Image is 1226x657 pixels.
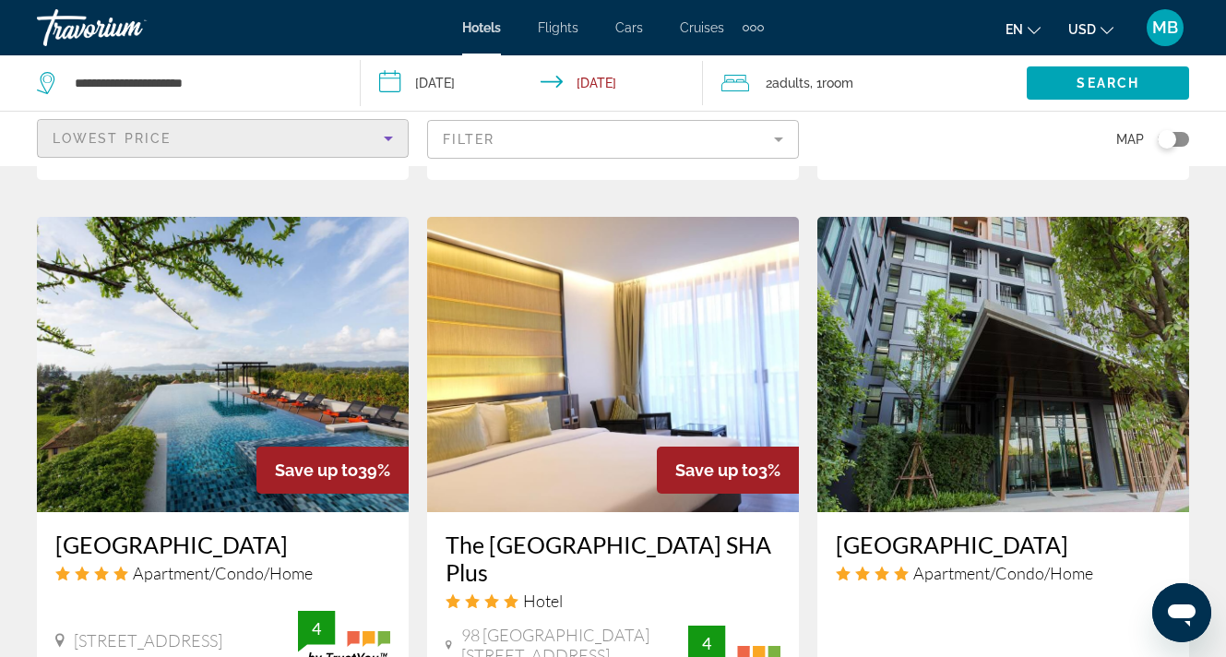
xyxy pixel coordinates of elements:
[1152,18,1178,37] span: MB
[836,563,1171,583] div: 4 star Apartment
[37,4,221,52] a: Travorium
[462,20,501,35] a: Hotels
[1116,126,1144,152] span: Map
[680,20,724,35] a: Cruises
[703,55,1027,111] button: Travelers: 2 adults, 0 children
[361,55,703,111] button: Check-in date: Sep 23, 2025 Check-out date: Oct 3, 2025
[37,217,409,512] img: Hotel image
[53,131,171,146] span: Lowest Price
[1006,22,1023,37] span: en
[1006,16,1041,42] button: Change language
[1027,66,1189,100] button: Search
[133,563,313,583] span: Apartment/Condo/Home
[772,76,810,90] span: Adults
[427,217,799,512] img: Hotel image
[1077,76,1139,90] span: Search
[55,531,390,558] a: [GEOGRAPHIC_DATA]
[256,447,409,494] div: 39%
[1144,131,1189,148] button: Toggle map
[913,563,1093,583] span: Apartment/Condo/Home
[810,70,853,96] span: , 1
[298,617,335,639] div: 4
[766,70,810,96] span: 2
[538,20,578,35] a: Flights
[1068,22,1096,37] span: USD
[523,591,563,611] span: Hotel
[1152,583,1211,642] iframe: Кнопка запуска окна обмена сообщениями
[615,20,643,35] a: Cars
[446,531,780,586] a: The [GEOGRAPHIC_DATA] SHA Plus
[688,632,725,654] div: 4
[55,563,390,583] div: 4 star Apartment
[675,460,758,480] span: Save up to
[275,460,358,480] span: Save up to
[53,127,393,149] mat-select: Sort by
[74,630,222,651] span: [STREET_ADDRESS]
[1141,8,1189,47] button: User Menu
[1068,16,1113,42] button: Change currency
[743,13,764,42] button: Extra navigation items
[657,447,799,494] div: 3%
[427,119,799,160] button: Filter
[836,531,1171,558] a: [GEOGRAPHIC_DATA]
[446,591,780,611] div: 4 star Hotel
[822,76,853,90] span: Room
[817,217,1189,512] img: Hotel image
